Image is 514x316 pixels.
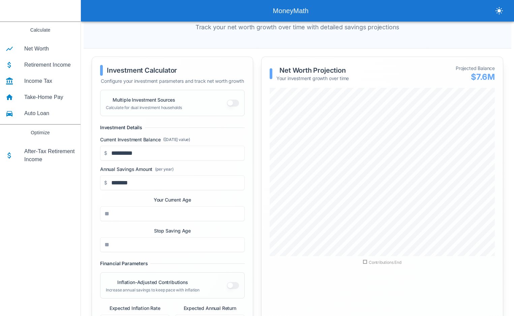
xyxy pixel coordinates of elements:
[155,167,173,172] span: (per year)
[100,146,107,161] span: $
[100,175,107,190] span: $
[110,305,160,311] label: Expected Inflation Rate
[24,61,75,69] span: Retirement Income
[100,260,148,267] h3: Financial Parameters
[154,197,191,203] label: Your Current Age
[100,136,245,143] label: Current Investment Balance
[24,45,75,53] span: Net Worth
[106,105,182,110] p: Calculate for dual investment households
[100,166,245,173] label: Annual Savings Amount
[24,93,75,101] span: Take-Home Pay
[107,66,177,75] h2: Investment Calculator
[184,305,236,311] label: Expected Annual Return
[24,147,75,164] span: After-Tax Retirement Income
[106,287,200,293] p: Increase annual savings to keep pace with inflation
[492,4,506,17] button: toggle theme
[163,137,190,142] span: ([DATE] value)
[113,97,175,103] label: Multiple Investment Sources
[456,72,495,82] div: $7.6M
[100,124,142,131] h3: Investment Details
[89,5,492,16] div: MoneyMath
[117,279,188,285] label: Inflation-Adjusted Contributions
[276,75,349,82] p: Your investment growth over time
[456,65,495,72] div: Projected Balance
[24,109,75,117] span: Auto Loan
[184,22,411,32] p: Track your net worth growth over time with detailed savings projections
[363,260,401,265] span: Contributions End
[154,228,191,234] label: Stop Saving Age
[100,78,245,84] p: Configure your investment parameters and track net worth growth
[276,66,349,75] h2: Net Worth Projection
[24,77,75,85] span: Income Tax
